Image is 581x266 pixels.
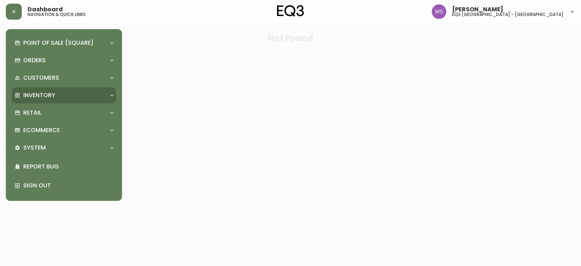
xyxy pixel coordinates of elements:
[277,5,304,17] img: logo
[23,163,113,171] p: Report Bug
[12,176,116,195] div: Sign Out
[28,12,86,17] h5: navigation & quick links
[432,4,446,19] img: 1b6e43211f6f3cc0b0729c9049b8e7af
[12,140,116,156] div: System
[23,182,113,190] p: Sign Out
[23,144,46,152] p: System
[28,7,63,12] span: Dashboard
[23,109,41,117] p: Retail
[23,126,60,134] p: Ecommerce
[452,12,564,17] h5: eq3 [GEOGRAPHIC_DATA] - [GEOGRAPHIC_DATA]
[12,105,116,121] div: Retail
[12,157,116,176] div: Report Bug
[12,87,116,103] div: Inventory
[12,122,116,138] div: Ecommerce
[12,35,116,51] div: Point of Sale (Square)
[452,7,503,12] span: [PERSON_NAME]
[23,91,55,99] p: Inventory
[23,74,59,82] p: Customers
[23,39,94,47] p: Point of Sale (Square)
[23,56,46,64] p: Orders
[12,52,116,68] div: Orders
[12,70,116,86] div: Customers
